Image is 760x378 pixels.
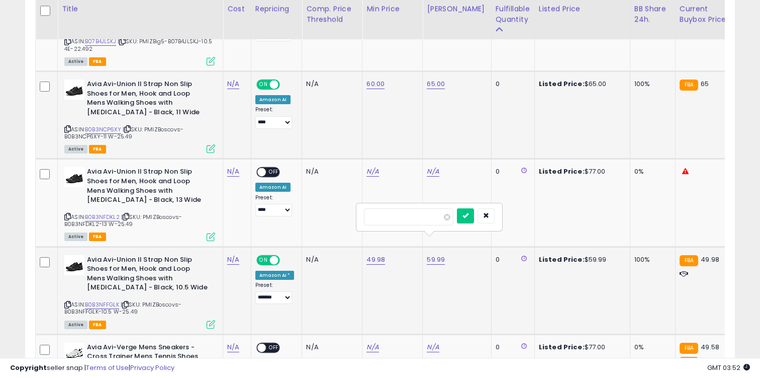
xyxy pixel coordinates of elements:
[306,167,354,176] div: N/A
[680,343,698,354] small: FBA
[62,4,219,14] div: Title
[64,213,182,228] span: | SKU: PMIZBoscovs-B0B3NFDKL2-13 W-25.49
[539,342,585,352] b: Listed Price:
[427,342,439,352] a: N/A
[539,255,622,264] div: $59.99
[64,80,84,100] img: 41CtOT8SfYL._SL40_.jpg
[539,4,626,14] div: Listed Price
[539,167,622,176] div: $77.00
[496,4,530,25] div: Fulfillable Quantity
[306,4,358,25] div: Comp. Price Threshold
[680,255,698,266] small: FBA
[255,106,295,129] div: Preset:
[64,80,215,152] div: ASIN:
[85,300,119,309] a: B0B3NFFGLK
[427,255,445,265] a: 59.99
[496,167,527,176] div: 0
[255,271,295,280] div: Amazon AI *
[64,125,183,140] span: | SKU: PMIZBoscovs-B0B3NCP6XY-11 W-25.49
[306,255,354,264] div: N/A
[634,167,668,176] div: 0%
[64,167,84,187] img: 41CtOT8SfYL._SL40_.jpg
[278,256,295,264] span: OFF
[86,363,129,372] a: Terms of Use
[255,183,291,192] div: Amazon AI
[539,80,622,89] div: $65.00
[85,125,121,134] a: B0B3NCP6XY
[427,79,445,89] a: 65.00
[130,363,174,372] a: Privacy Policy
[255,95,291,104] div: Amazon AI
[680,4,731,25] div: Current Buybox Price
[707,363,750,372] span: 2025-10-13 03:52 GMT
[89,57,106,66] span: FBA
[366,342,378,352] a: N/A
[701,342,719,352] span: 49.58
[64,255,84,275] img: 41CtOT8SfYL._SL40_.jpg
[257,81,270,89] span: ON
[85,213,120,221] a: B0B3NFDKL2
[87,167,209,207] b: Avia Avi-Union II Strap Non Slip Shoes for Men, Hook and Loop Mens Walking Shoes with [MEDICAL_DA...
[634,255,668,264] div: 100%
[64,233,87,241] span: All listings currently available for purchase on Amazon
[10,363,47,372] strong: Copyright
[680,80,698,91] small: FBA
[366,79,385,89] a: 60.00
[427,4,487,14] div: [PERSON_NAME]
[539,255,585,264] b: Listed Price:
[701,255,719,264] span: 49.98
[87,255,209,295] b: Avia Avi-Union II Strap Non Slip Shoes for Men, Hook and Loop Mens Walking Shoes with [MEDICAL_DA...
[539,343,622,352] div: $77.00
[64,145,87,154] span: All listings currently available for purchase on Amazon
[64,167,215,240] div: ASIN:
[89,321,106,329] span: FBA
[366,4,418,14] div: Min Price
[255,282,295,305] div: Preset:
[64,57,87,66] span: All listings currently available for purchase on Amazon
[85,37,116,46] a: B07B4JLSKJ
[257,256,270,264] span: ON
[366,167,378,177] a: N/A
[634,4,671,25] div: BB Share 24h.
[255,194,295,217] div: Preset:
[89,145,106,154] span: FBA
[634,80,668,89] div: 100%
[266,343,282,352] span: OFF
[306,343,354,352] div: N/A
[366,255,385,265] a: 49.98
[427,167,439,177] a: N/A
[10,363,174,373] div: seller snap | |
[496,343,527,352] div: 0
[701,79,709,89] span: 65
[64,37,212,52] span: | SKU: PMIZBig5-B07B4JLSKJ-10.5 4E-22.492
[227,342,239,352] a: N/A
[634,343,668,352] div: 0%
[64,255,215,328] div: ASIN:
[64,300,181,316] span: | SKU: PMIZBoscovs-B0B3NFFGLK-10.5 W-25.49
[89,233,106,241] span: FBA
[278,81,295,89] span: OFF
[64,343,84,363] img: 41Hw9-HXS-L._SL40_.jpg
[496,80,527,89] div: 0
[227,79,239,89] a: N/A
[227,167,239,177] a: N/A
[266,168,282,177] span: OFF
[496,255,527,264] div: 0
[227,255,239,265] a: N/A
[255,4,298,14] div: Repricing
[539,79,585,89] b: Listed Price:
[64,321,87,329] span: All listings currently available for purchase on Amazon
[227,4,247,14] div: Cost
[306,80,354,89] div: N/A
[87,80,209,119] b: Avia Avi-Union II Strap Non Slip Shoes for Men, Hook and Loop Mens Walking Shoes with [MEDICAL_DA...
[539,167,585,176] b: Listed Price:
